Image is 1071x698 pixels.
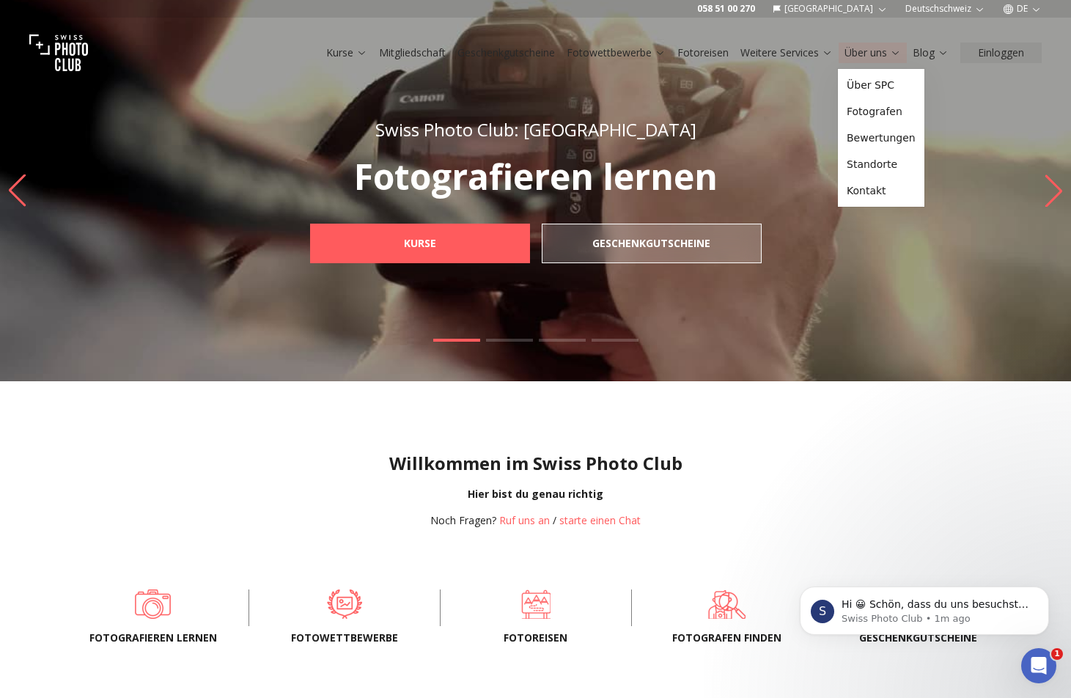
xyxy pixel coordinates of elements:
span: Fotoreisen [464,631,608,645]
span: Swiss Photo Club: [GEOGRAPHIC_DATA] [375,117,696,142]
p: Fotografieren lernen [278,159,794,194]
span: Fotografen finden [655,631,799,645]
iframe: Intercom notifications message [778,556,1071,658]
span: 1 [1051,648,1063,660]
a: Bewertungen [841,125,921,151]
h1: Willkommen im Swiss Photo Club [12,452,1059,475]
div: Hier bist du genau richtig [12,487,1059,502]
button: Einloggen [960,43,1042,63]
button: Fotoreisen [671,43,735,63]
a: Geschenkgutscheine [542,224,762,263]
a: Standorte [841,151,921,177]
a: Fotowettbewerbe [567,45,666,60]
a: Fotografen finden [655,589,799,619]
a: Fotoreisen [464,589,608,619]
a: Mitgliedschaft [379,45,446,60]
button: Blog [907,43,954,63]
a: Blog [913,45,949,60]
button: Weitere Services [735,43,839,63]
button: starte einen Chat [559,513,641,528]
a: 058 51 00 270 [697,3,755,15]
span: Fotowettbewerbe [273,631,416,645]
a: Fotowettbewerbe [273,589,416,619]
a: Ruf uns an [499,513,550,527]
a: Fotoreisen [677,45,729,60]
b: Kurse [404,236,436,251]
a: Geschenkgutscheine [457,45,555,60]
a: Kontakt [841,177,921,204]
a: Über SPC [841,72,921,98]
span: Noch Fragen? [430,513,496,527]
a: Kurse [326,45,367,60]
a: Fotografen [841,98,921,125]
button: Kurse [320,43,373,63]
button: Fotowettbewerbe [561,43,671,63]
b: Geschenkgutscheine [592,236,710,251]
iframe: Intercom live chat [1021,648,1056,683]
button: Geschenkgutscheine [452,43,561,63]
a: Fotografieren lernen [81,589,225,619]
button: Mitgliedschaft [373,43,452,63]
a: Über uns [844,45,901,60]
span: Fotografieren lernen [81,631,225,645]
a: Weitere Services [740,45,833,60]
button: Über uns [839,43,907,63]
a: Kurse [310,224,530,263]
img: Swiss photo club [29,23,88,82]
div: / [430,513,641,528]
